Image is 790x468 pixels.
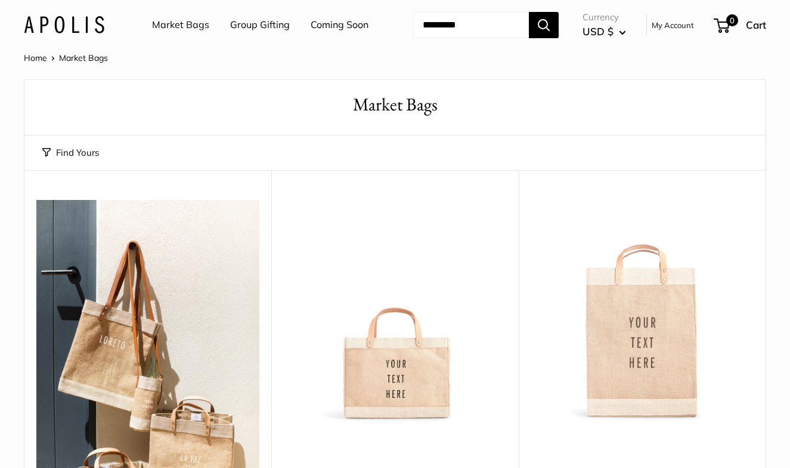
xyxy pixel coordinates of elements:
[230,16,290,34] a: Group Gifting
[746,19,766,31] span: Cart
[152,16,209,34] a: Market Bags
[59,53,108,63] span: Market Bags
[715,16,766,35] a: 0 Cart
[529,12,559,38] button: Search
[42,92,748,118] h1: Market Bags
[24,53,47,63] a: Home
[583,9,626,26] span: Currency
[24,50,108,66] nav: Breadcrumb
[283,200,506,423] img: Petite Market Bag in Natural
[311,16,368,34] a: Coming Soon
[583,25,614,38] span: USD $
[42,144,99,161] button: Find Yours
[531,200,754,423] a: Market Bag in NaturalMarket Bag in Natural
[583,22,626,41] button: USD $
[24,16,104,33] img: Apolis
[726,14,738,26] span: 0
[531,200,754,423] img: Market Bag in Natural
[283,200,506,423] a: Petite Market Bag in Naturaldescription_Effortless style that elevates every moment
[652,18,694,32] a: My Account
[413,12,529,38] input: Search...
